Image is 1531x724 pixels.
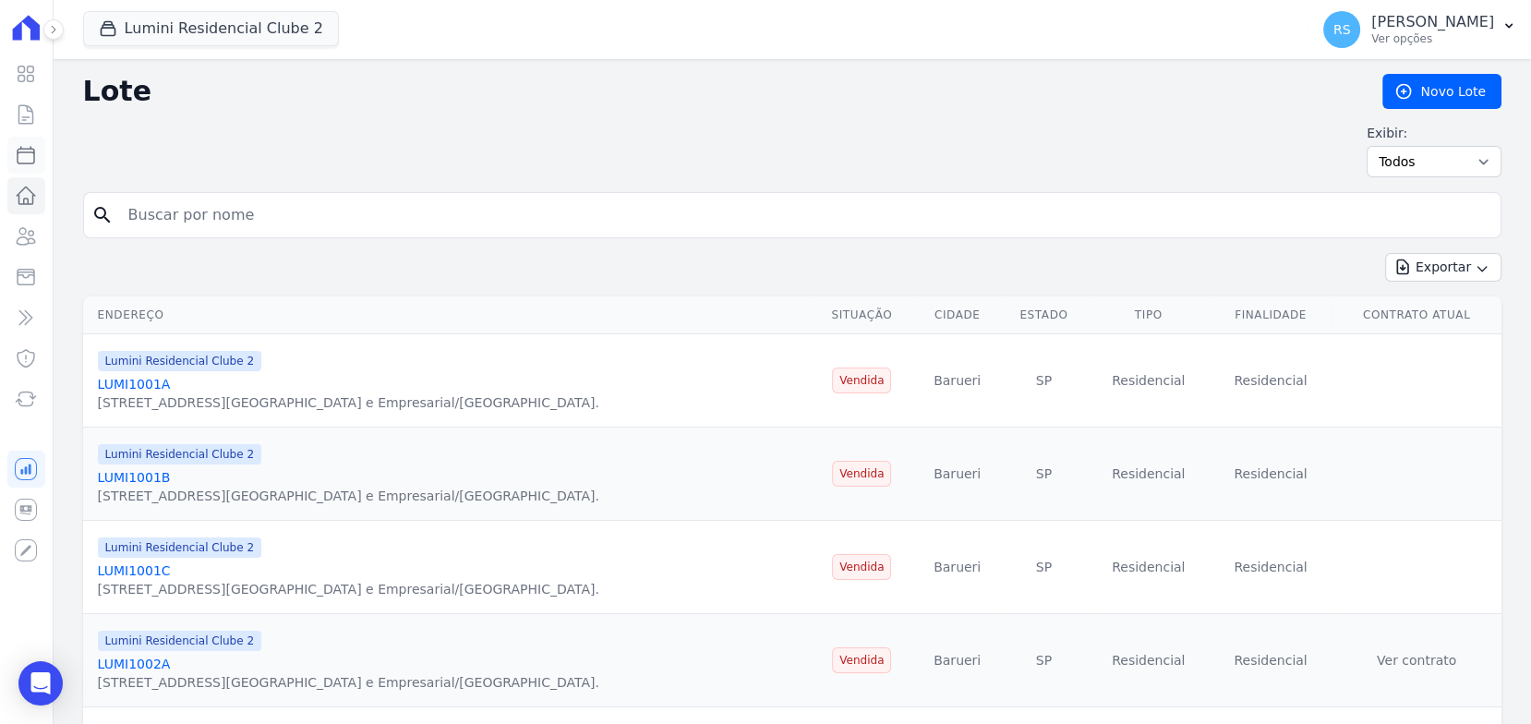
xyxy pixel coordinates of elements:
[1382,74,1501,109] a: Novo Lote
[1371,13,1494,31] p: [PERSON_NAME]
[810,296,915,334] th: Situação
[98,393,599,412] div: [STREET_ADDRESS][GEOGRAPHIC_DATA] e Empresarial/[GEOGRAPHIC_DATA].
[1088,296,1210,334] th: Tipo
[914,521,1000,614] td: Barueri
[1000,614,1087,707] td: SP
[832,554,891,580] span: Vendida
[98,487,599,505] div: [STREET_ADDRESS][GEOGRAPHIC_DATA] e Empresarial/[GEOGRAPHIC_DATA].
[1385,253,1501,282] button: Exportar
[18,661,63,706] div: Open Intercom Messenger
[91,204,114,226] i: search
[1000,296,1087,334] th: Estado
[1332,296,1501,334] th: Contrato Atual
[1308,4,1531,55] button: RS [PERSON_NAME] Ver opções
[914,614,1000,707] td: Barueri
[98,631,261,651] span: Lumini Residencial Clube 2
[1210,521,1332,614] td: Residencial
[98,351,261,371] span: Lumini Residencial Clube 2
[98,657,171,671] a: LUMI1002A
[832,368,891,393] span: Vendida
[832,647,891,673] span: Vendida
[83,296,810,334] th: Endereço
[832,461,891,487] span: Vendida
[1000,428,1087,521] td: SP
[98,537,261,558] span: Lumini Residencial Clube 2
[914,334,1000,428] td: Barueri
[1210,614,1332,707] td: Residencial
[98,673,599,692] div: [STREET_ADDRESS][GEOGRAPHIC_DATA] e Empresarial/[GEOGRAPHIC_DATA].
[1377,653,1456,668] a: Ver contrato
[83,75,1354,108] h2: Lote
[1210,296,1332,334] th: Finalidade
[98,377,171,392] a: LUMI1001A
[1112,373,1185,388] span: translation missing: pt-BR.activerecord.values.property.property_type.RESIDENCIAL
[1333,23,1351,36] span: RS
[914,296,1000,334] th: Cidade
[83,11,339,46] button: Lumini Residencial Clube 2
[1112,560,1185,574] span: translation missing: pt-BR.activerecord.values.property.property_type.RESIDENCIAL
[1371,31,1494,46] p: Ver opções
[1210,334,1332,428] td: Residencial
[1000,521,1087,614] td: SP
[98,444,261,465] span: Lumini Residencial Clube 2
[1210,428,1332,521] td: Residencial
[1367,124,1501,142] label: Exibir:
[914,428,1000,521] td: Barueri
[98,563,171,578] a: LUMI1001C
[1000,334,1087,428] td: SP
[1112,653,1185,668] span: translation missing: pt-BR.activerecord.values.property.property_type.RESIDENCIAL
[1112,466,1185,481] span: translation missing: pt-BR.activerecord.values.property.property_type.RESIDENCIAL
[98,470,171,485] a: LUMI1001B
[98,580,599,598] div: [STREET_ADDRESS][GEOGRAPHIC_DATA] e Empresarial/[GEOGRAPHIC_DATA].
[117,197,1493,234] input: Buscar por nome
